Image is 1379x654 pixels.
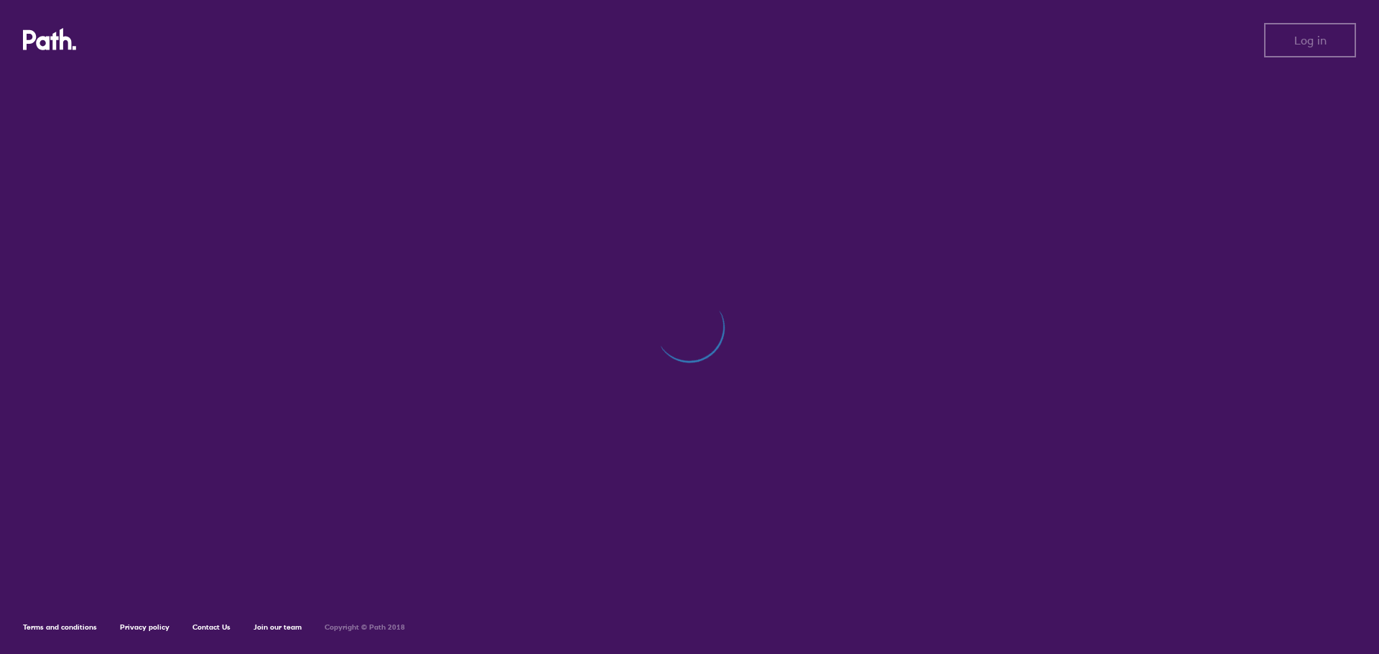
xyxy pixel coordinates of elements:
[120,622,170,632] a: Privacy policy
[254,622,302,632] a: Join our team
[23,622,97,632] a: Terms and conditions
[1264,23,1356,57] button: Log in
[1294,34,1327,47] span: Log in
[325,623,405,632] h6: Copyright © Path 2018
[192,622,231,632] a: Contact Us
